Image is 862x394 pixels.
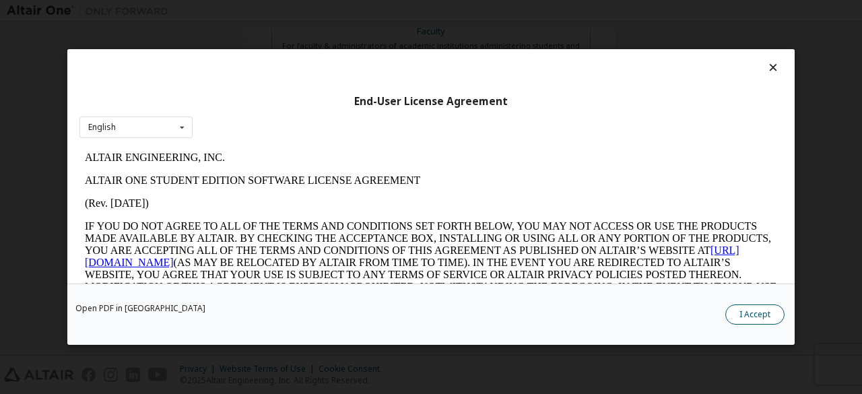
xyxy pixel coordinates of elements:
p: (Rev. [DATE]) [5,51,698,63]
p: ALTAIR ENGINEERING, INC. [5,5,698,18]
p: ALTAIR ONE STUDENT EDITION SOFTWARE LICENSE AGREEMENT [5,28,698,40]
p: IF YOU DO NOT AGREE TO ALL OF THE TERMS AND CONDITIONS SET FORTH BELOW, YOU MAY NOT ACCESS OR USE... [5,74,698,171]
a: Open PDF in [GEOGRAPHIC_DATA] [75,304,205,313]
a: [URL][DOMAIN_NAME] [5,98,660,122]
button: I Accept [725,304,785,325]
div: English [88,123,116,131]
div: End-User License Agreement [79,95,783,108]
